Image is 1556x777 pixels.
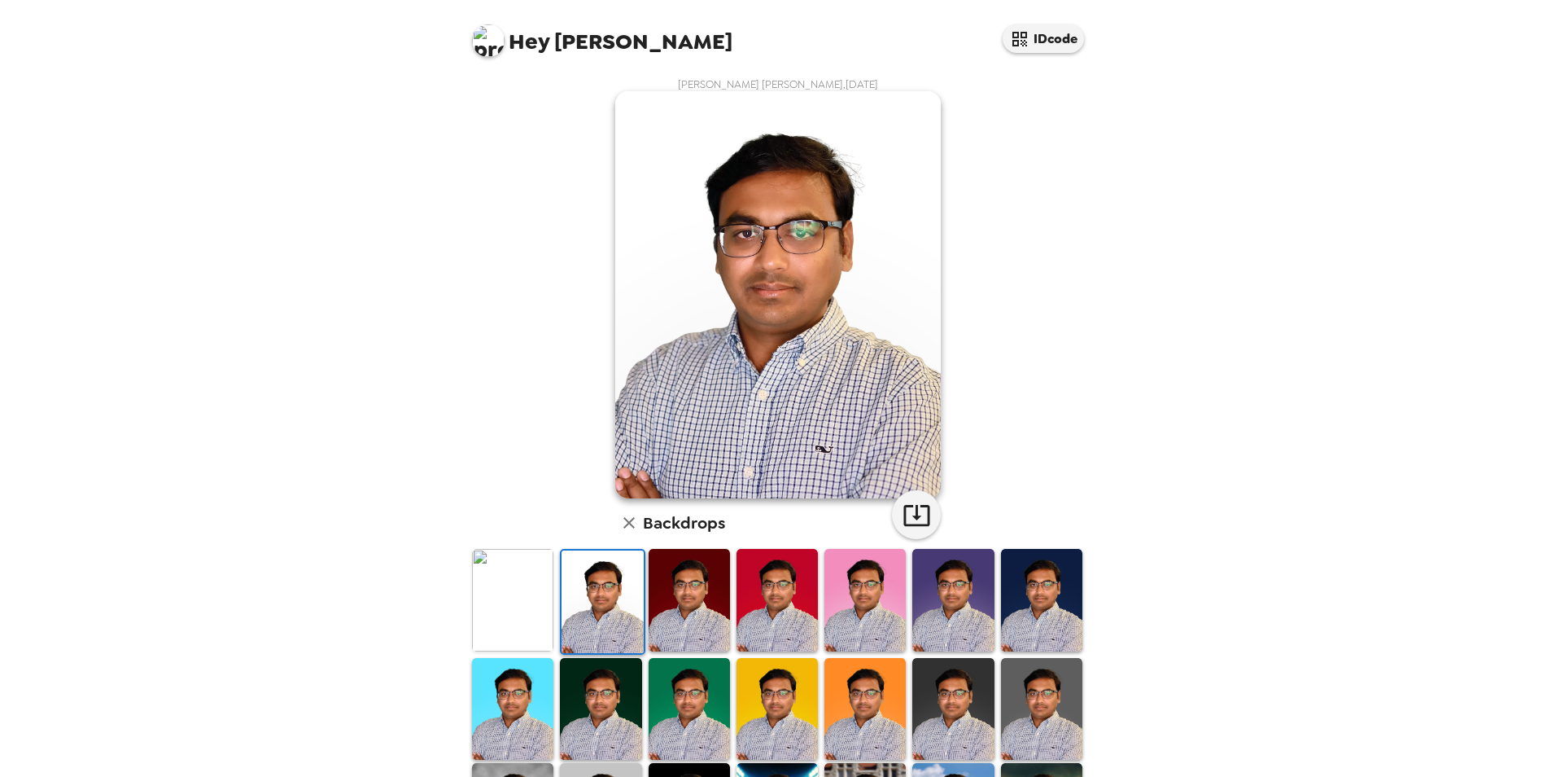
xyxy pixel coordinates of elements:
[472,549,553,651] img: Original
[1003,24,1084,53] button: IDcode
[643,510,725,536] h6: Backdrops
[615,91,941,498] img: user
[678,77,878,91] span: [PERSON_NAME] [PERSON_NAME] , [DATE]
[472,24,505,57] img: profile pic
[509,27,549,56] span: Hey
[472,16,732,53] span: [PERSON_NAME]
